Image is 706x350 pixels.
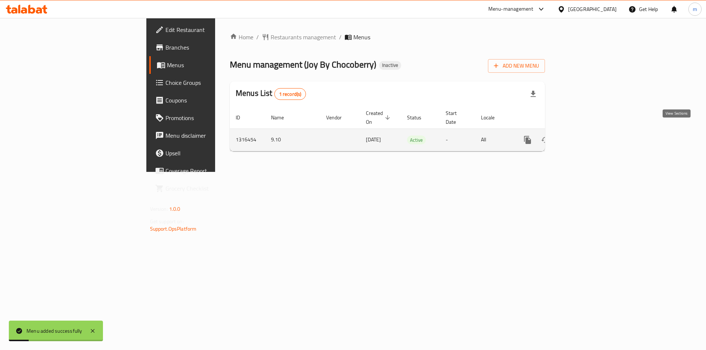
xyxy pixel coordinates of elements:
[149,162,264,180] a: Coverage Report
[353,33,370,42] span: Menus
[513,107,595,129] th: Actions
[236,88,306,100] h2: Menus List
[407,113,431,122] span: Status
[236,113,250,122] span: ID
[265,129,320,151] td: 9.10
[167,61,258,69] span: Menus
[165,96,258,105] span: Coupons
[275,91,306,98] span: 1 record(s)
[149,180,264,197] a: Grocery Checklist
[165,149,258,158] span: Upsell
[379,61,401,70] div: Inactive
[165,25,258,34] span: Edit Restaurant
[519,131,536,149] button: more
[693,5,697,13] span: m
[568,5,617,13] div: [GEOGRAPHIC_DATA]
[149,74,264,91] a: Choice Groups
[165,43,258,52] span: Branches
[150,217,184,226] span: Get support on:
[165,166,258,175] span: Coverage Report
[262,33,336,42] a: Restaurants management
[494,61,539,71] span: Add New Menu
[149,56,264,74] a: Menus
[488,59,545,73] button: Add New Menu
[446,109,466,126] span: Start Date
[440,129,475,151] td: -
[149,144,264,162] a: Upsell
[366,109,392,126] span: Created On
[169,204,181,214] span: 1.0.0
[165,184,258,193] span: Grocery Checklist
[149,109,264,127] a: Promotions
[271,33,336,42] span: Restaurants management
[230,56,376,73] span: Menu management ( Joy By Chocoberry )
[407,136,426,144] span: Active
[149,21,264,39] a: Edit Restaurant
[26,327,82,335] div: Menu added successfully
[481,113,504,122] span: Locale
[366,135,381,144] span: [DATE]
[165,78,258,87] span: Choice Groups
[271,113,293,122] span: Name
[536,131,554,149] button: Change Status
[149,39,264,56] a: Branches
[165,113,258,122] span: Promotions
[488,5,534,14] div: Menu-management
[230,33,545,42] nav: breadcrumb
[274,88,306,100] div: Total records count
[339,33,342,42] li: /
[230,107,595,151] table: enhanced table
[149,127,264,144] a: Menu disclaimer
[150,224,197,234] a: Support.OpsPlatform
[524,85,542,103] div: Export file
[475,129,513,151] td: All
[326,113,351,122] span: Vendor
[150,204,168,214] span: Version:
[165,131,258,140] span: Menu disclaimer
[379,62,401,68] span: Inactive
[149,91,264,109] a: Coupons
